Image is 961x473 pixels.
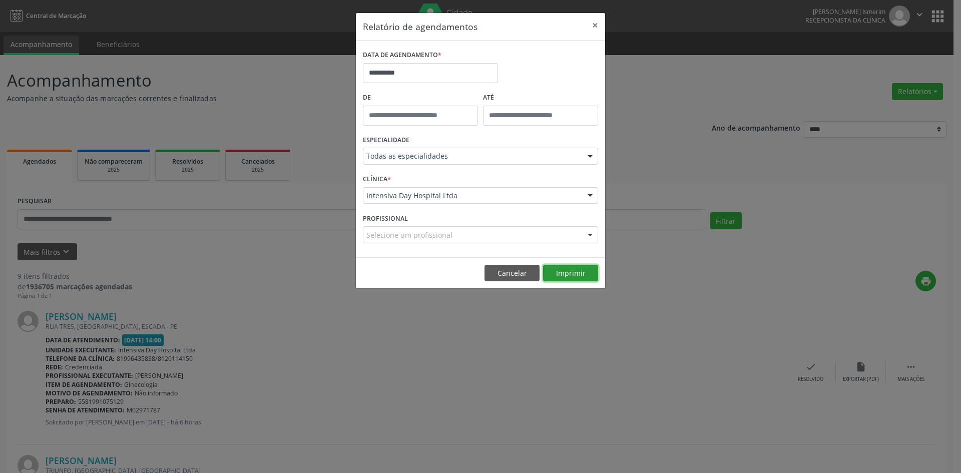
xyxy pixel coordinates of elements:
[366,151,578,161] span: Todas as especialidades
[363,20,477,33] h5: Relatório de agendamentos
[363,48,441,63] label: DATA DE AGENDAMENTO
[363,133,409,148] label: ESPECIALIDADE
[363,211,408,226] label: PROFISSIONAL
[485,265,540,282] button: Cancelar
[363,172,391,187] label: CLÍNICA
[366,230,452,240] span: Selecione um profissional
[366,191,578,201] span: Intensiva Day Hospital Ltda
[543,265,598,282] button: Imprimir
[483,90,598,106] label: ATÉ
[585,13,605,38] button: Close
[363,90,478,106] label: De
